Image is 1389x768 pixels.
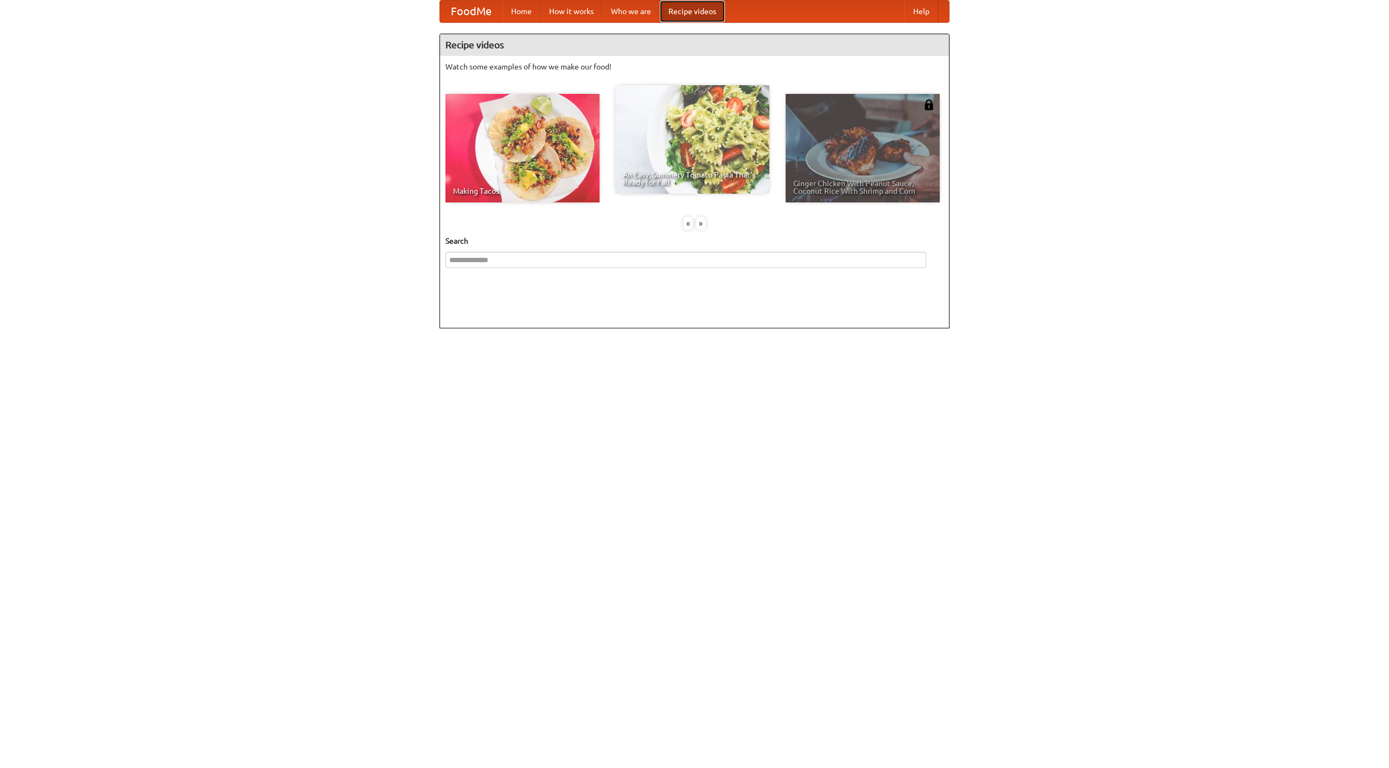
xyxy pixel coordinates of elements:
a: FoodMe [440,1,502,22]
a: Home [502,1,540,22]
a: Making Tacos [445,94,600,202]
a: How it works [540,1,602,22]
a: Help [904,1,938,22]
a: Recipe videos [660,1,725,22]
a: Who we are [602,1,660,22]
img: 483408.png [923,99,934,110]
h5: Search [445,236,944,246]
div: » [696,217,706,230]
p: Watch some examples of how we make our food! [445,61,944,72]
a: An Easy, Summery Tomato Pasta That's Ready for Fall [615,85,769,194]
h4: Recipe videos [440,34,949,56]
div: « [683,217,693,230]
span: Making Tacos [453,187,592,195]
span: An Easy, Summery Tomato Pasta That's Ready for Fall [623,171,762,186]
